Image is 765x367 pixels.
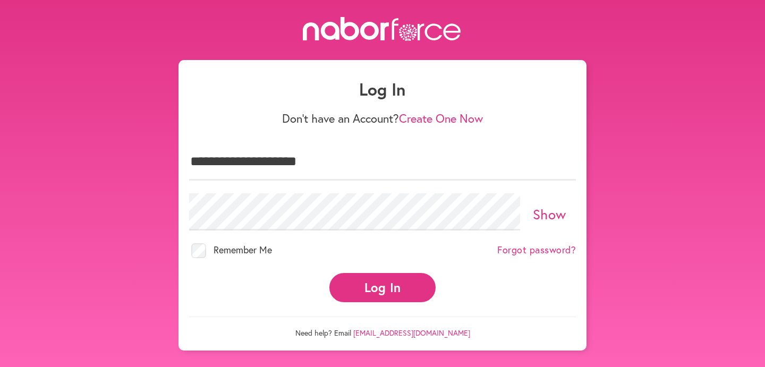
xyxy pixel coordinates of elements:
[189,112,576,125] p: Don't have an Account?
[189,317,576,338] p: Need help? Email
[533,205,566,223] a: Show
[497,244,576,256] a: Forgot password?
[214,243,272,256] span: Remember Me
[353,328,470,338] a: [EMAIL_ADDRESS][DOMAIN_NAME]
[189,79,576,99] h1: Log In
[399,110,483,126] a: Create One Now
[329,273,436,302] button: Log In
